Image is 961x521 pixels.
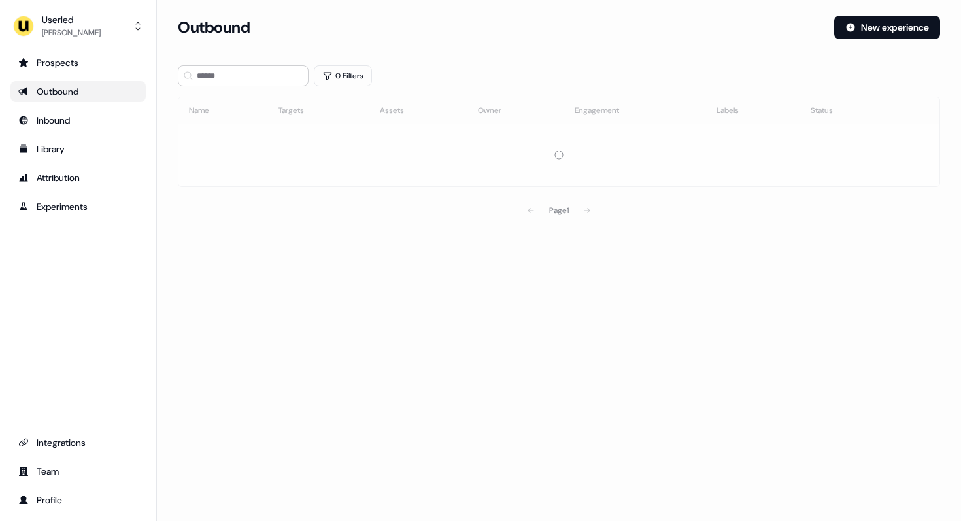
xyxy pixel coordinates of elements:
a: Go to outbound experience [10,81,146,102]
div: [PERSON_NAME] [42,26,101,39]
div: Profile [18,494,138,507]
a: Go to Inbound [10,110,146,131]
a: Go to profile [10,490,146,511]
a: Go to team [10,461,146,482]
div: Prospects [18,56,138,69]
a: Go to templates [10,139,146,160]
div: Library [18,143,138,156]
a: Go to integrations [10,432,146,453]
h3: Outbound [178,18,250,37]
button: Userled[PERSON_NAME] [10,10,146,42]
div: Team [18,465,138,478]
div: Experiments [18,200,138,213]
button: 0 Filters [314,65,372,86]
a: Go to attribution [10,167,146,188]
div: Attribution [18,171,138,184]
a: Go to experiments [10,196,146,217]
button: New experience [834,16,940,39]
a: Go to prospects [10,52,146,73]
div: Inbound [18,114,138,127]
div: Integrations [18,436,138,449]
div: Userled [42,13,101,26]
div: Outbound [18,85,138,98]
